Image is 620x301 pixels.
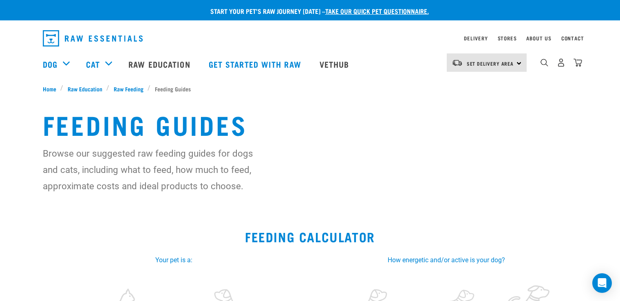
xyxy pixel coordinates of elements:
[120,48,200,80] a: Raw Education
[43,84,56,93] span: Home
[498,37,517,40] a: Stores
[452,59,463,66] img: van-moving.png
[526,37,551,40] a: About Us
[43,145,257,194] p: Browse our suggested raw feeding guides for dogs and cats, including what to feed, how much to fe...
[43,109,578,139] h1: Feeding Guides
[574,58,582,67] img: home-icon@2x.png
[561,37,584,40] a: Contact
[43,58,57,70] a: Dog
[592,273,612,293] div: Open Intercom Messenger
[68,84,102,93] span: Raw Education
[467,62,514,65] span: Set Delivery Area
[43,30,143,46] img: Raw Essentials Logo
[325,9,429,13] a: take our quick pet questionnaire.
[86,58,100,70] a: Cat
[36,27,584,50] nav: dropdown navigation
[464,37,488,40] a: Delivery
[557,58,565,67] img: user.png
[43,84,61,93] a: Home
[10,229,610,244] h2: Feeding Calculator
[109,84,148,93] a: Raw Feeding
[48,255,300,265] label: Your pet is a:
[43,84,578,93] nav: breadcrumbs
[541,59,548,66] img: home-icon-1@2x.png
[63,84,106,93] a: Raw Education
[201,48,311,80] a: Get started with Raw
[320,255,573,265] label: How energetic and/or active is your dog?
[114,84,143,93] span: Raw Feeding
[311,48,360,80] a: Vethub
